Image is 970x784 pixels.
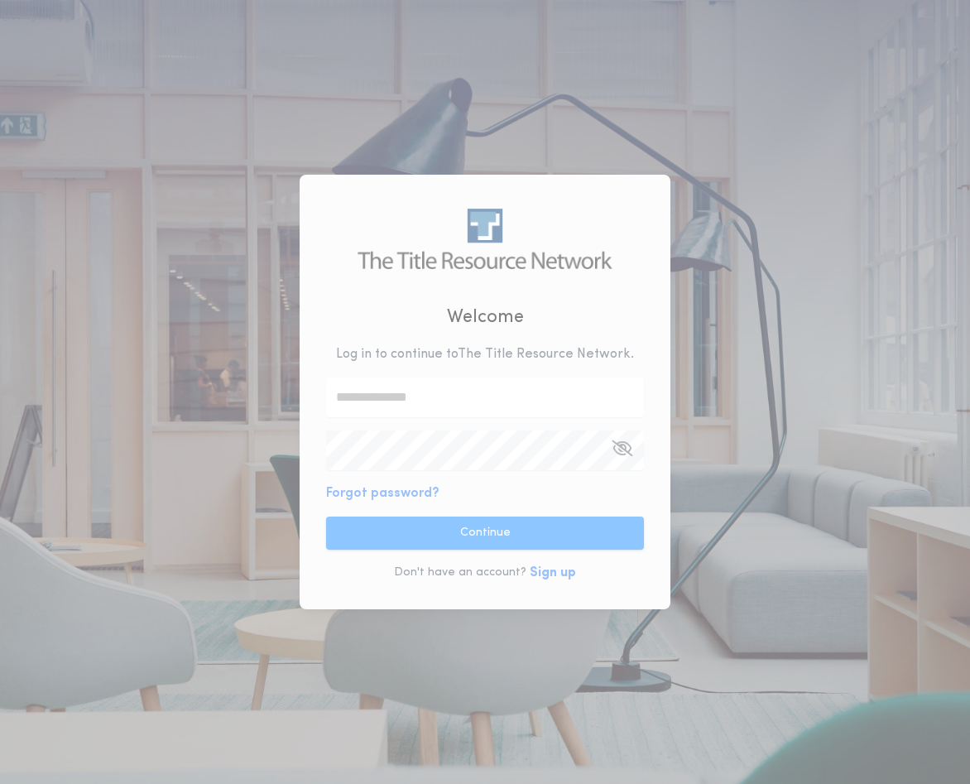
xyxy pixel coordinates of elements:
p: Log in to continue to The Title Resource Network . [336,344,634,364]
h2: Welcome [447,304,524,331]
button: Forgot password? [326,483,439,503]
img: logo [358,209,612,269]
button: Continue [326,517,644,550]
button: Sign up [530,563,576,583]
p: Don't have an account? [394,565,526,581]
